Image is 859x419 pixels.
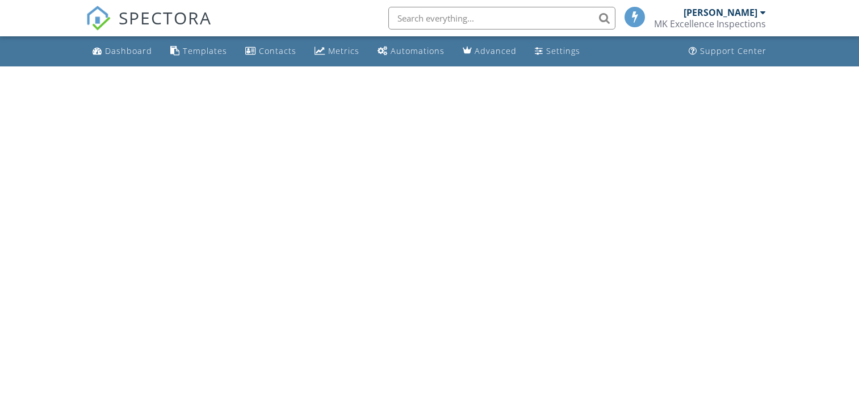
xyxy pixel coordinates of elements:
[684,7,757,18] div: [PERSON_NAME]
[88,41,157,62] a: Dashboard
[259,45,296,56] div: Contacts
[166,41,232,62] a: Templates
[388,7,615,30] input: Search everything...
[86,6,111,31] img: The Best Home Inspection Software - Spectora
[700,45,766,56] div: Support Center
[546,45,580,56] div: Settings
[119,6,212,30] span: SPECTORA
[530,41,585,62] a: Settings
[183,45,227,56] div: Templates
[241,41,301,62] a: Contacts
[654,18,766,30] div: MK Excellence Inspections
[391,45,445,56] div: Automations
[684,41,771,62] a: Support Center
[475,45,517,56] div: Advanced
[310,41,364,62] a: Metrics
[328,45,359,56] div: Metrics
[458,41,521,62] a: Advanced
[373,41,449,62] a: Automations (Basic)
[86,15,212,39] a: SPECTORA
[105,45,152,56] div: Dashboard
